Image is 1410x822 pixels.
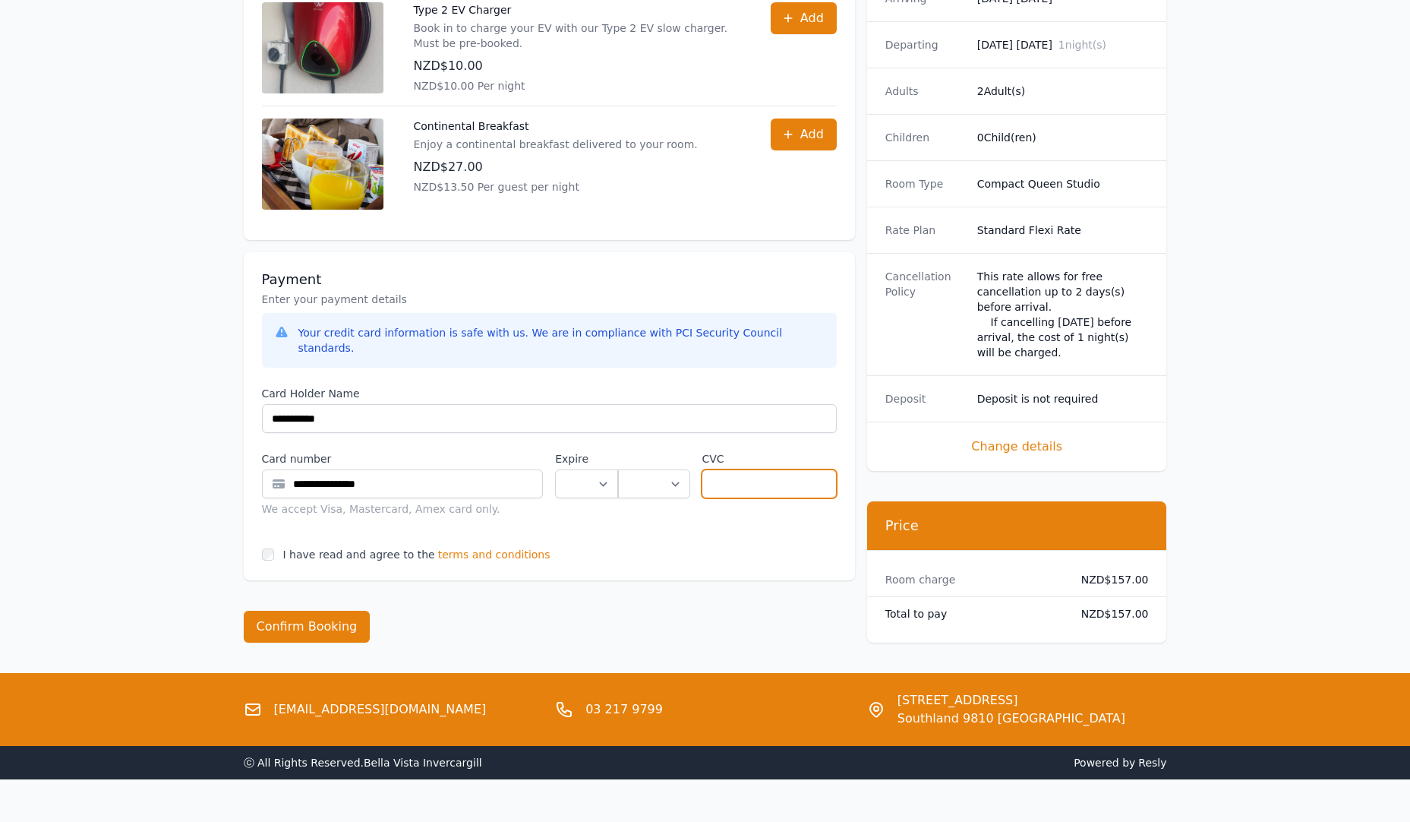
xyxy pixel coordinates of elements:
[555,451,618,466] label: Expire
[414,2,740,17] p: Type 2 EV Charger
[1138,757,1166,769] a: Resly
[414,21,740,51] p: Book in to charge your EV with our Type 2 EV slow charger. Must be pre-booked.
[897,691,1125,710] span: [STREET_ADDRESS]
[618,451,689,466] label: .
[438,547,550,562] span: terms and conditions
[885,84,965,99] dt: Adults
[885,130,965,145] dt: Children
[262,2,383,93] img: Type 2 EV Charger
[885,391,965,406] dt: Deposit
[977,269,1149,360] div: This rate allows for free cancellation up to 2 days(s) before arrival. If cancelling [DATE] befor...
[1058,39,1106,51] span: 1 night(s)
[885,176,965,191] dt: Room Type
[283,549,435,561] label: I have read and agree to the
[585,700,663,719] a: 03 217 9799
[800,125,824,144] span: Add
[414,179,698,194] p: NZD$13.50 Per guest per night
[262,386,837,401] label: Card Holder Name
[977,176,1149,191] dd: Compact Queen Studio
[771,119,837,150] button: Add
[800,9,824,27] span: Add
[414,78,740,93] p: NZD$10.00 Per night
[414,137,698,152] p: Enjoy a continental breakfast delivered to your room.
[711,755,1167,770] span: Powered by
[1069,572,1149,587] dd: NZD$157.00
[244,611,371,643] button: Confirm Booking
[414,158,698,176] p: NZD$27.00
[897,710,1125,728] span: Southland 9810 [GEOGRAPHIC_DATA]
[885,223,965,238] dt: Rate Plan
[771,2,837,34] button: Add
[702,451,836,466] label: CVC
[262,270,837,289] h3: Payment
[885,517,1149,535] h3: Price
[1069,606,1149,621] dd: NZD$157.00
[885,438,1149,456] span: Change details
[885,572,1057,587] dt: Room charge
[262,292,837,307] p: Enter your payment details
[262,119,383,210] img: Continental Breakfast
[977,130,1149,145] dd: 0 Child(ren)
[414,57,740,75] p: NZD$10.00
[977,84,1149,99] dd: 2 Adult(s)
[298,325,825,356] div: Your credit card information is safe with us. We are in compliance with PCI Security Council stan...
[977,391,1149,406] dd: Deposit is not required
[977,37,1149,52] dd: [DATE] [DATE]
[885,37,965,52] dt: Departing
[414,119,698,134] p: Continental Breakfast
[262,501,544,517] div: We accept Visa, Mastercard, Amex card only.
[262,451,544,466] label: Card number
[244,757,482,769] span: ⓒ All Rights Reserved. Bella Vista Invercargill
[977,223,1149,238] dd: Standard Flexi Rate
[274,700,487,719] a: [EMAIL_ADDRESS][DOMAIN_NAME]
[885,606,1057,621] dt: Total to pay
[885,269,965,360] dt: Cancellation Policy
